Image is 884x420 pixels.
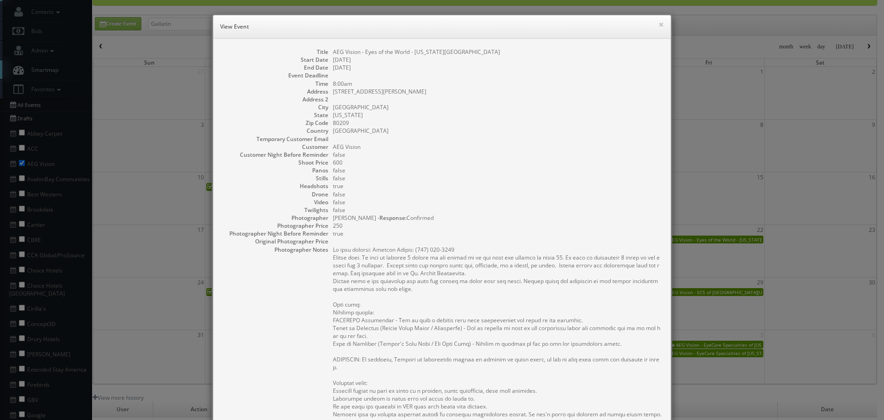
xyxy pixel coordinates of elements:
[222,119,328,127] dt: Zip Code
[222,190,328,198] dt: Drone
[222,56,328,64] dt: Start Date
[222,182,328,190] dt: Headshots
[333,103,662,111] dd: [GEOGRAPHIC_DATA]
[333,222,662,230] dd: 250
[333,174,662,182] dd: false
[333,64,662,71] dd: [DATE]
[222,127,328,135] dt: Country
[222,222,328,230] dt: Photographer Price
[333,56,662,64] dd: [DATE]
[222,166,328,174] dt: Panos
[333,206,662,214] dd: false
[333,198,662,206] dd: false
[222,237,328,245] dt: Original Photographer Price
[379,214,407,222] b: Response:
[222,80,328,88] dt: Time
[222,230,328,237] dt: Photographer Night Before Reminder
[333,88,662,95] dd: [STREET_ADDRESS][PERSON_NAME]
[222,174,328,182] dt: Stills
[222,71,328,79] dt: Event Deadline
[222,151,328,159] dt: Customer Night Before Reminder
[222,64,328,71] dt: End Date
[333,214,662,222] dd: [PERSON_NAME] - Confirmed
[333,190,662,198] dd: false
[222,88,328,95] dt: Address
[333,111,662,119] dd: [US_STATE]
[222,159,328,166] dt: Shoot Price
[658,21,664,28] button: ×
[222,135,328,143] dt: Temporary Customer Email
[333,80,662,88] dd: 8:00am
[333,182,662,190] dd: true
[222,111,328,119] dt: State
[222,198,328,206] dt: Video
[333,166,662,174] dd: false
[222,103,328,111] dt: City
[333,230,662,237] dd: true
[333,127,662,135] dd: [GEOGRAPHIC_DATA]
[222,95,328,103] dt: Address 2
[333,159,662,166] dd: 600
[333,48,662,56] dd: AEG Vision - Eyes of the World - [US_STATE][GEOGRAPHIC_DATA]
[333,119,662,127] dd: 80209
[333,151,662,159] dd: false
[222,246,328,254] dt: Photographer Notes
[222,48,328,56] dt: Title
[222,143,328,151] dt: Customer
[222,206,328,214] dt: Twilights
[220,22,664,31] h6: View Event
[333,143,662,151] dd: AEG Vision
[222,214,328,222] dt: Photographer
